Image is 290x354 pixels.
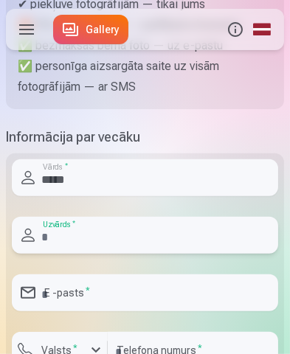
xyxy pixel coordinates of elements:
[249,9,275,50] a: Global
[222,9,249,50] button: Info
[6,127,284,147] h5: Informācija par vecāku
[18,56,272,97] p: ✅ personīga aizsargāta saite uz visām fotogrāfijām — ar SMS
[53,15,128,44] a: Gallery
